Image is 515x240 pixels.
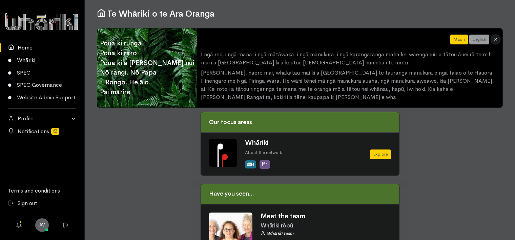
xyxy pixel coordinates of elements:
[201,51,498,67] p: I ngā reo, i ngā mana, i ngā mātāwaka, i ngā manukura, i ngā karangaranga maha kei waenganui i a ...
[97,36,197,100] span: Poua ki runga Poua ki raro Poua ki a [PERSON_NAME] nui Nō rangi. Nō Papa E Rongo. He āio Pai mārire
[201,184,399,204] div: Have you seen...
[97,8,503,19] h1: Te Whāriki o te Ara Oranga
[35,218,49,232] a: AV
[29,154,56,163] iframe: LinkedIn Embedded Content
[450,35,468,44] button: Māori
[201,69,498,101] p: [PERSON_NAME], haere mai, whakatau mai ki a [GEOGRAPHIC_DATA] te tauranga manukura o ngā taiao o ...
[245,138,269,147] a: Whāriki
[201,112,399,133] div: Our focus areas
[209,139,237,167] img: Whariki%20Icon_Icon_Tile.png
[370,149,391,159] a: Explore
[469,35,489,44] button: English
